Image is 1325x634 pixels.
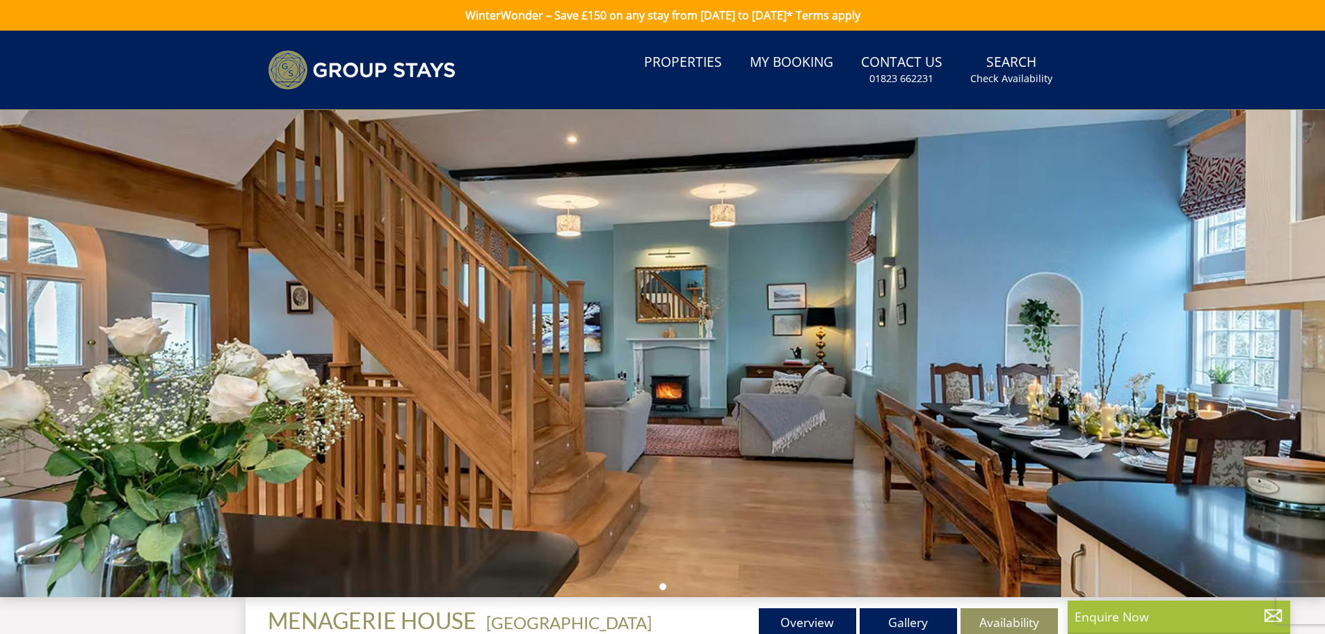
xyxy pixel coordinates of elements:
[486,612,652,633] a: [GEOGRAPHIC_DATA]
[268,50,456,90] img: Group Stays
[869,72,933,86] small: 01823 662231
[268,607,481,634] a: MENAGERIE HOUSE
[965,47,1058,93] a: SearchCheck Availability
[1075,608,1283,626] p: Enquire Now
[481,612,652,633] span: -
[268,607,476,634] span: MENAGERIE HOUSE
[744,47,839,79] a: My Booking
[970,72,1052,86] small: Check Availability
[639,47,728,79] a: Properties
[856,47,948,93] a: Contact Us01823 662231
